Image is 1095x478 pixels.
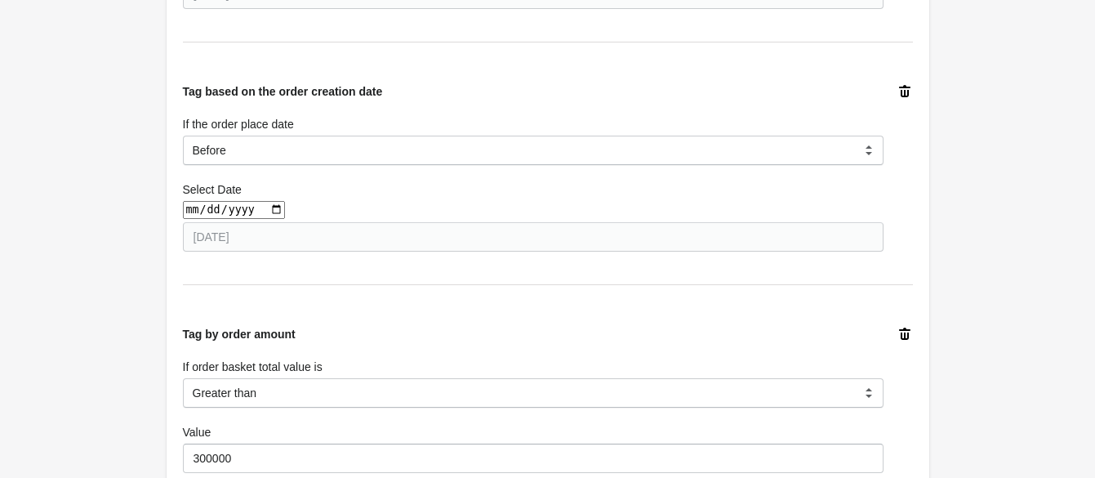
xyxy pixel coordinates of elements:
span: Tag based on the order creation date [183,85,383,98]
label: If the order place date [183,116,294,132]
span: Select Date [183,183,242,196]
span: Tag by order amount [183,328,296,341]
label: If order basket total value is [183,359,323,375]
label: Value [183,424,211,440]
input: total [183,444,884,473]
